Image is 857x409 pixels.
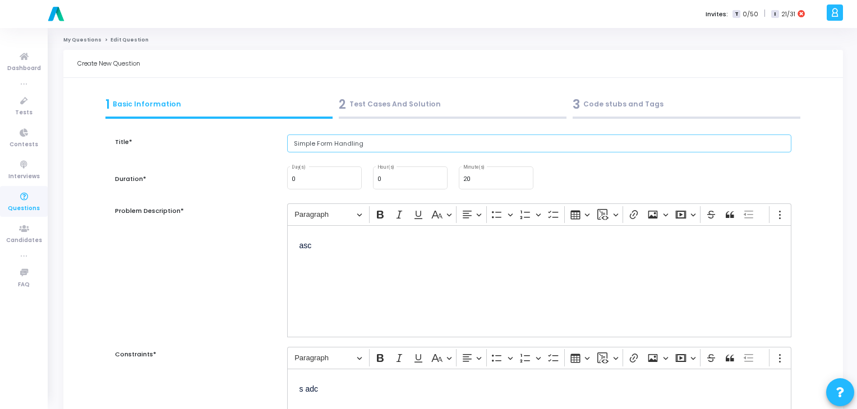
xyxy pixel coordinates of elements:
span: Tests [15,108,33,118]
label: Problem Description* [115,206,184,216]
span: Questions [8,204,40,213]
span: 0/50 [743,10,758,19]
span: I [771,10,778,18]
a: 3Code stubs and Tags [570,92,804,122]
span: Interviews [8,172,40,182]
p: asc [300,238,780,252]
div: Basic Information [105,95,333,114]
p: s adc [300,381,780,395]
div: Editor editing area: main [287,225,792,337]
div: Editor toolbar [287,347,792,369]
span: 1 [105,95,110,114]
button: Paragraph [289,206,367,224]
button: Paragraph [289,349,367,366]
span: Dashboard [7,64,41,73]
span: Paragraph [294,208,353,221]
a: 1Basic Information [102,92,336,122]
span: 21/31 [781,10,795,19]
a: My Questions [63,36,102,43]
div: Code stubs and Tags [573,95,800,114]
a: 2Test Cases And Solution [336,92,570,122]
img: logo [45,3,67,25]
span: Candidates [6,236,42,245]
label: Constraints* [115,350,156,359]
nav: breadcrumb [63,36,843,44]
label: Invites: [706,10,728,19]
div: Test Cases And Solution [339,95,566,114]
span: Contests [10,140,38,150]
span: FAQ [18,280,30,290]
span: Paragraph [294,351,353,365]
label: Title* [115,137,132,147]
span: 2 [339,95,346,114]
span: | [764,8,766,20]
div: Create New Question [77,50,829,77]
div: Editor toolbar [287,203,792,225]
span: 3 [573,95,580,114]
span: Edit Question [110,36,149,43]
label: Duration* [115,174,146,184]
span: T [732,10,740,18]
